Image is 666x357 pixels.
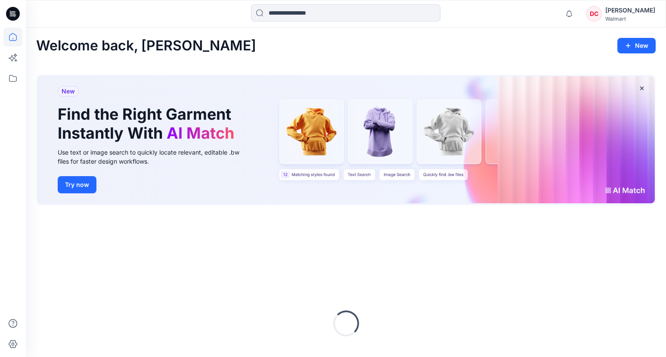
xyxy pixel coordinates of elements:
[36,38,256,54] h2: Welcome back, [PERSON_NAME]
[586,6,602,22] div: DC
[58,176,96,193] button: Try now
[62,86,75,96] span: New
[58,148,251,166] div: Use text or image search to quickly locate relevant, editable .bw files for faster design workflows.
[167,124,234,143] span: AI Match
[605,16,655,22] div: Walmart
[58,105,239,142] h1: Find the Right Garment Instantly With
[605,5,655,16] div: [PERSON_NAME]
[617,38,656,53] button: New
